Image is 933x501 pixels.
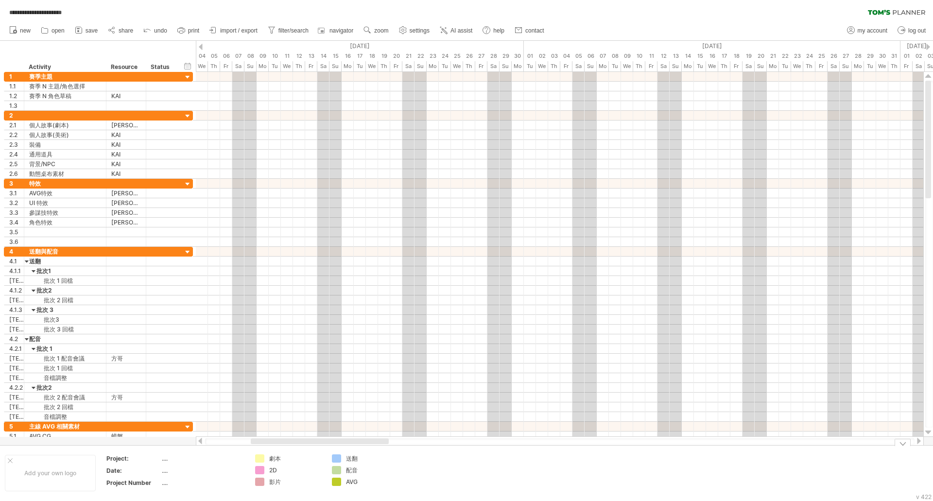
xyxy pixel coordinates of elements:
[512,61,524,71] div: Monday, 30 June 2025
[487,61,500,71] div: Saturday, 28 June 2025
[706,51,718,61] div: Wednesday, 16 July 2025
[281,51,293,61] div: Wednesday, 11 June 2025
[269,51,281,61] div: Tuesday, 10 June 2025
[329,61,342,71] div: Sunday, 15 June 2025
[755,61,767,71] div: Sunday, 20 July 2025
[141,24,170,37] a: undo
[525,27,544,34] span: contact
[609,61,621,71] div: Tuesday, 8 July 2025
[645,51,657,61] div: Friday, 11 July 2025
[29,218,101,227] div: 角色特效
[500,61,512,71] div: Sunday, 29 June 2025
[317,51,329,61] div: Saturday, 14 June 2025
[29,393,101,402] div: 批次 2 配音會議
[207,24,260,37] a: import / export
[346,454,399,463] div: 送翻
[9,295,24,305] div: [TECHNICAL_ID]
[293,51,305,61] div: Thursday, 12 June 2025
[111,354,141,363] div: 方哥
[512,24,547,37] a: contact
[29,373,101,382] div: 音檔調整
[682,61,694,71] div: Monday, 14 July 2025
[524,61,536,71] div: Tuesday, 1 July 2025
[9,101,24,110] div: 1.3
[119,27,133,34] span: share
[779,51,791,61] div: Tuesday, 22 July 2025
[439,51,451,61] div: Tuesday, 24 June 2025
[7,24,34,37] a: new
[29,189,101,198] div: AVG特效
[366,51,378,61] div: Wednesday, 18 June 2025
[512,51,524,61] div: Monday, 30 June 2025
[463,51,475,61] div: Thursday, 26 June 2025
[916,493,932,501] div: v 422
[29,383,101,392] div: 批次2
[548,61,560,71] div: Thursday, 3 July 2025
[29,91,101,101] div: 賽季 N 角色草稿
[111,121,141,130] div: [PERSON_NAME]
[220,61,232,71] div: Friday, 6 June 2025
[560,51,572,61] div: Friday, 4 July 2025
[29,140,101,149] div: 裝備
[852,61,864,71] div: Monday, 28 July 2025
[9,91,24,101] div: 1.2
[162,466,243,475] div: ....
[111,62,140,72] div: Resource
[730,51,743,61] div: Friday, 18 July 2025
[718,61,730,71] div: Thursday, 17 July 2025
[111,218,141,227] div: [PERSON_NAME]
[29,62,101,72] div: Activity
[9,150,24,159] div: 2.4
[111,208,141,217] div: [PERSON_NAME]
[815,61,828,71] div: Friday, 25 July 2025
[670,61,682,71] div: Sunday, 13 July 2025
[585,51,597,61] div: Sunday, 6 July 2025
[9,82,24,91] div: 1.1
[111,150,141,159] div: KAI
[415,61,427,71] div: Sunday, 22 June 2025
[913,61,925,71] div: Saturday, 2 August 2025
[278,27,309,34] span: filter/search
[840,51,852,61] div: Sunday, 27 July 2025
[346,478,399,486] div: AVG
[29,402,101,412] div: 批次 2 回檔
[9,111,24,120] div: 2
[609,51,621,61] div: Tuesday, 8 July 2025
[803,61,815,71] div: Thursday, 24 July 2025
[500,51,512,61] div: Sunday, 29 June 2025
[828,61,840,71] div: Saturday, 26 July 2025
[475,61,487,71] div: Friday, 27 June 2025
[706,61,718,71] div: Wednesday, 16 July 2025
[232,61,244,71] div: Saturday, 7 June 2025
[895,24,929,37] a: log out
[402,61,415,71] div: Saturday, 21 June 2025
[269,454,322,463] div: 劇本
[437,24,475,37] a: AI assist
[378,51,390,61] div: Thursday, 19 June 2025
[106,454,160,463] div: Project:
[354,51,366,61] div: Tuesday, 17 June 2025
[29,432,101,441] div: AVG CG
[29,305,101,314] div: 批次 3
[657,61,670,71] div: Saturday, 12 July 2025
[265,24,311,37] a: filter/search
[9,208,24,217] div: 3.3
[361,24,391,37] a: zoom
[111,159,141,169] div: KAI
[29,315,101,324] div: 批次3
[38,24,68,37] a: open
[9,179,24,188] div: 3
[427,61,439,71] div: Monday, 23 June 2025
[9,159,24,169] div: 2.5
[730,61,743,71] div: Friday, 18 July 2025
[29,247,101,256] div: 送翻與配音
[106,479,160,487] div: Project Number
[111,169,141,178] div: KAI
[670,51,682,61] div: Sunday, 13 July 2025
[9,227,24,237] div: 3.5
[52,27,65,34] span: open
[9,383,24,392] div: 4.2.2
[305,61,317,71] div: Friday, 13 June 2025
[29,295,101,305] div: 批次 2 回檔
[196,61,208,71] div: Wednesday, 4 June 2025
